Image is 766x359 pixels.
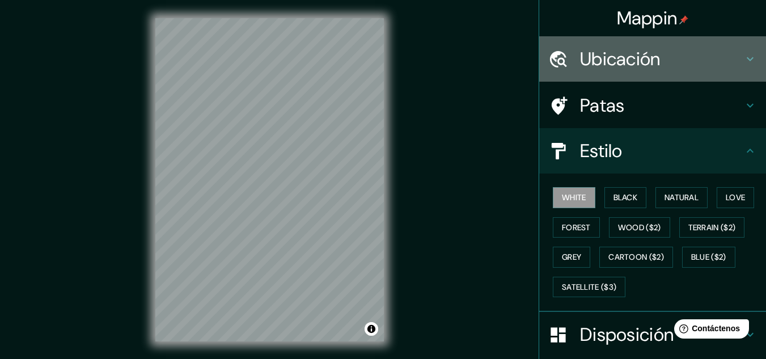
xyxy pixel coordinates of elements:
[539,312,766,357] div: Disposición
[617,6,678,30] font: Mappin
[609,217,670,238] button: Wood ($2)
[553,187,595,208] button: White
[679,217,745,238] button: Terrain ($2)
[580,47,661,71] font: Ubicación
[539,128,766,174] div: Estilo
[682,247,735,268] button: Blue ($2)
[717,187,754,208] button: Love
[539,83,766,128] div: Patas
[553,217,600,238] button: Forest
[580,323,674,347] font: Disposición
[155,18,384,341] canvas: Mapa
[553,277,625,298] button: Satellite ($3)
[539,36,766,82] div: Ubicación
[580,94,625,117] font: Patas
[365,322,378,336] button: Activar o desactivar atribución
[599,247,673,268] button: Cartoon ($2)
[665,315,754,347] iframe: Lanzador de widgets de ayuda
[553,247,590,268] button: Grey
[679,15,688,24] img: pin-icon.png
[655,187,708,208] button: Natural
[580,139,623,163] font: Estilo
[604,187,647,208] button: Black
